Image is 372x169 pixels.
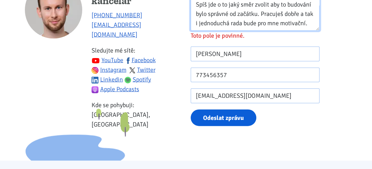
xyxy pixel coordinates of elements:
[129,66,155,74] a: Twitter
[92,86,98,93] img: apple-podcasts.png
[92,21,141,38] a: [EMAIL_ADDRESS][DOMAIN_NAME]
[92,67,98,74] img: ig.svg
[92,11,142,19] a: [PHONE_NUMBER]
[92,77,98,84] img: linkedin.svg
[92,56,123,64] a: YouTube
[92,76,123,83] a: Linkedin
[92,100,181,129] p: Kde se pohybuji: [GEOGRAPHIC_DATA], [GEOGRAPHIC_DATA]
[92,85,139,93] a: Apple Podcasts
[191,88,319,103] input: E-mail
[191,47,319,62] input: Jméno *
[124,76,151,83] a: Spotify
[125,57,132,64] img: fb.svg
[125,56,156,64] a: Facebook
[92,46,181,94] p: Sledujte mé sítě:
[92,66,126,74] a: Instagram
[191,110,256,126] button: Odeslat zprávu
[124,77,131,84] img: spotify.png
[92,57,100,65] img: youtube.svg
[191,31,319,40] span: Toto pole je povinné.
[129,67,135,74] img: twitter.svg
[191,68,319,83] input: Telefon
